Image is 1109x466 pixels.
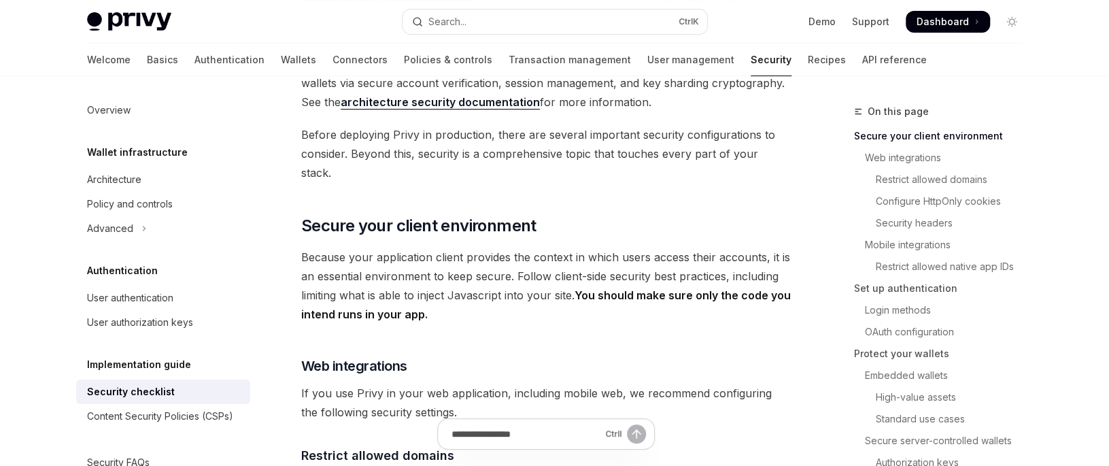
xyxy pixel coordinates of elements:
[808,44,846,76] a: Recipes
[917,15,969,29] span: Dashboard
[854,147,1034,169] a: Web integrations
[76,167,250,192] a: Architecture
[854,365,1034,386] a: Embedded wallets
[647,44,734,76] a: User management
[854,169,1034,190] a: Restrict allowed domains
[87,171,141,188] div: Architecture
[1001,11,1023,33] button: Toggle dark mode
[301,356,407,376] span: Web integrations
[87,196,173,212] div: Policy and controls
[87,384,175,400] div: Security checklist
[76,192,250,216] a: Policy and controls
[281,44,316,76] a: Wallets
[854,408,1034,430] a: Standard use cases
[854,212,1034,234] a: Security headers
[87,144,188,161] h5: Wallet infrastructure
[76,286,250,310] a: User authentication
[301,125,791,182] span: Before deploying Privy in production, there are several important security configurations to cons...
[854,278,1034,299] a: Set up authentication
[451,419,600,449] input: Ask a question...
[87,44,131,76] a: Welcome
[301,215,536,237] span: Secure your client environment
[854,321,1034,343] a: OAuth configuration
[301,248,791,324] span: Because your application client provides the context in which users access their accounts, it is ...
[679,16,699,27] span: Ctrl K
[862,44,927,76] a: API reference
[147,44,178,76] a: Basics
[808,15,836,29] a: Demo
[854,190,1034,212] a: Configure HttpOnly cookies
[854,256,1034,278] a: Restrict allowed native app IDs
[852,15,889,29] a: Support
[76,310,250,335] a: User authorization keys
[76,216,250,241] button: Toggle Advanced section
[403,10,707,34] button: Open search
[87,102,131,118] div: Overview
[87,314,193,331] div: User authorization keys
[87,12,171,31] img: light logo
[404,44,492,76] a: Policies & controls
[87,263,158,279] h5: Authentication
[76,404,250,429] a: Content Security Policies (CSPs)
[627,425,646,444] button: Send message
[76,98,250,122] a: Overview
[854,234,1034,256] a: Mobile integrations
[87,356,191,373] h5: Implementation guide
[751,44,791,76] a: Security
[854,386,1034,408] a: High-value assets
[854,299,1034,321] a: Login methods
[854,430,1034,452] a: Secure server-controlled wallets
[87,220,133,237] div: Advanced
[906,11,990,33] a: Dashboard
[87,408,233,425] div: Content Security Policies (CSPs)
[428,14,466,30] div: Search...
[854,343,1034,365] a: Protect your wallets
[332,44,388,76] a: Connectors
[854,125,1034,147] a: Secure your client environment
[868,103,929,120] span: On this page
[301,384,791,422] span: If you use Privy in your web application, including mobile web, we recommend configuring the foll...
[87,290,173,306] div: User authentication
[76,380,250,404] a: Security checklist
[509,44,631,76] a: Transaction management
[194,44,265,76] a: Authentication
[341,95,540,110] a: architecture security documentation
